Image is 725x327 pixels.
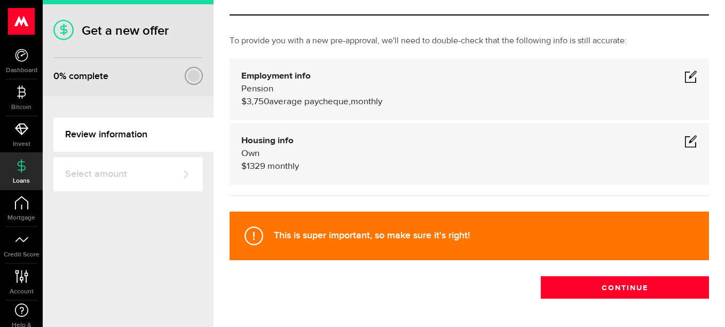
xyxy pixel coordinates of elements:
span: Pension [241,84,273,94]
span: monthly [267,162,299,171]
b: Employment info [241,72,311,81]
h1: Get a new offer [53,23,203,38]
span: monthly [351,97,382,106]
span: $ [241,162,247,171]
p: To provide you with a new pre-approval, we'll need to double-check that the following info is sti... [230,35,709,48]
button: Continue [541,276,709,299]
span: Own [241,149,259,158]
strong: This is super important, so make sure it's right! [274,230,470,241]
a: Select amount [53,157,203,191]
b: Housing info [241,136,294,145]
span: average paycheque, [269,97,351,106]
div: % complete [53,67,108,86]
a: Review information [53,118,214,152]
span: 0 [53,71,59,82]
button: Open LiveChat chat widget [9,4,41,36]
span: $3,750 [241,97,269,106]
span: 1329 [247,162,265,171]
